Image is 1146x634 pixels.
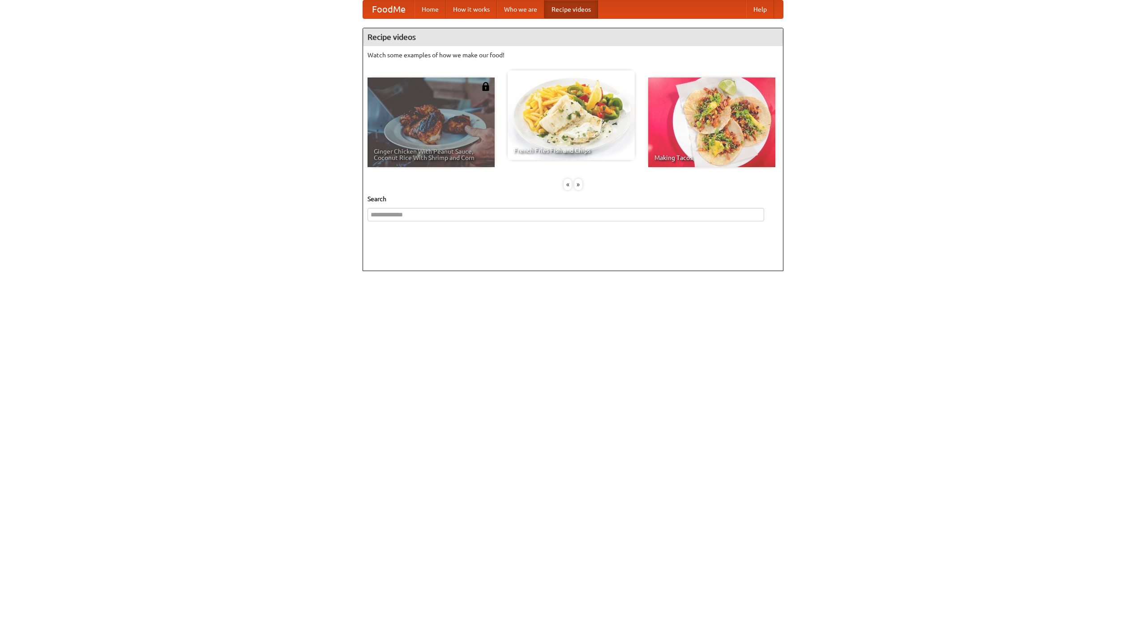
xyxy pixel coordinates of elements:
div: « [564,179,572,190]
h4: Recipe videos [363,28,783,46]
span: French Fries Fish and Chips [514,147,629,154]
p: Watch some examples of how we make our food! [368,51,778,60]
a: Who we are [497,0,544,18]
a: Making Tacos [648,78,775,167]
h5: Search [368,194,778,203]
a: How it works [446,0,497,18]
a: French Fries Fish and Chips [508,70,635,160]
a: Home [415,0,446,18]
span: Making Tacos [654,155,769,161]
a: FoodMe [363,0,415,18]
a: Recipe videos [544,0,598,18]
a: Help [746,0,774,18]
img: 483408.png [481,82,490,91]
div: » [574,179,582,190]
